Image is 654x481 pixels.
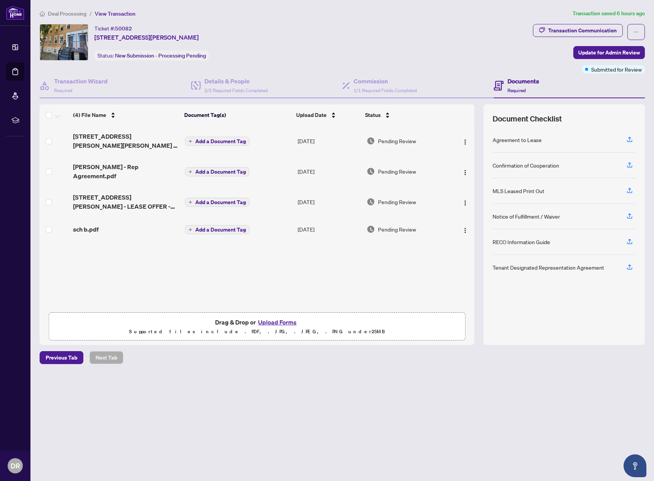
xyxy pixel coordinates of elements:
button: Add a Document Tag [185,198,249,207]
span: Pending Review [378,225,416,233]
span: DR [11,460,20,471]
h4: Documents [507,77,539,86]
img: Document Status [367,198,375,206]
span: Deal Processing [48,10,86,17]
span: 1/1 Required Fields Completed [354,88,417,93]
span: Pending Review [378,198,416,206]
span: home [40,11,45,16]
p: Supported files include .PDF, .JPG, .JPEG, .PNG under 25 MB [54,327,460,336]
button: Update for Admin Review [573,46,645,59]
span: Add a Document Tag [195,200,246,205]
span: Drag & Drop orUpload FormsSupported files include .PDF, .JPG, .JPEG, .PNG under25MB [49,313,465,341]
th: Document Tag(s) [181,104,294,126]
button: Add a Document Tag [185,136,249,146]
button: Next Tab [89,351,123,364]
button: Add a Document Tag [185,225,249,234]
span: Required [54,88,72,93]
span: [STREET_ADDRESS][PERSON_NAME] - LEASE OFFER - Revised 1.pdf [73,193,179,211]
div: Agreement to Lease [493,136,542,144]
button: Add a Document Tag [185,225,249,235]
span: Add a Document Tag [195,227,246,232]
button: Add a Document Tag [185,197,249,207]
span: Required [507,88,526,93]
span: New Submission - Processing Pending [115,52,206,59]
span: sch b.pdf [73,225,99,234]
img: Logo [462,200,468,206]
div: Transaction Communication [548,24,617,37]
span: Drag & Drop or [215,317,299,327]
span: 2/2 Required Fields Completed [204,88,268,93]
td: [DATE] [295,217,364,241]
span: plus [188,200,192,204]
span: Submitted for Review [591,65,642,74]
div: Tenant Designated Representation Agreement [493,263,604,272]
h4: Details & People [204,77,268,86]
span: 50082 [115,25,132,32]
span: Pending Review [378,167,416,176]
td: [DATE] [295,156,364,187]
img: Logo [462,227,468,233]
span: Document Checklist [493,113,562,124]
img: Document Status [367,225,375,233]
div: Confirmation of Cooperation [493,161,559,169]
span: Add a Document Tag [195,169,246,174]
div: Notice of Fulfillment / Waiver [493,212,560,221]
span: View Transaction [95,10,136,17]
span: ellipsis [633,29,639,35]
span: [PERSON_NAME] - Rep Agreement.pdf [73,162,179,181]
td: [DATE] [295,126,364,156]
span: plus [188,170,192,174]
span: plus [188,228,192,232]
th: (4) File Name [70,104,181,126]
button: Logo [459,135,471,147]
span: [STREET_ADDRESS][PERSON_NAME][PERSON_NAME] - LEASE OFFER - Completed.pdf [73,132,179,150]
img: Document Status [367,137,375,145]
li: / [89,9,92,18]
button: Logo [459,223,471,235]
span: plus [188,139,192,143]
button: Add a Document Tag [185,167,249,177]
button: Previous Tab [40,351,83,364]
img: Logo [462,169,468,176]
td: [DATE] [295,187,364,217]
h4: Commission [354,77,417,86]
span: Pending Review [378,137,416,145]
th: Upload Date [293,104,362,126]
button: Logo [459,196,471,208]
span: Status [365,111,381,119]
button: Add a Document Tag [185,167,249,176]
span: [STREET_ADDRESS][PERSON_NAME] [94,33,199,42]
img: logo [6,6,24,20]
img: IMG-E12208519_1.jpg [40,24,88,60]
span: Add a Document Tag [195,139,246,144]
div: Status: [94,50,209,61]
div: Ticket #: [94,24,132,33]
button: Logo [459,165,471,177]
span: Update for Admin Review [578,46,640,59]
div: MLS Leased Print Out [493,187,544,195]
article: Transaction saved 6 hours ago [573,9,645,18]
th: Status [362,104,448,126]
img: Document Status [367,167,375,176]
span: Upload Date [296,111,327,119]
button: Upload Forms [256,317,299,327]
button: Transaction Communication [533,24,623,37]
img: Logo [462,139,468,145]
span: Previous Tab [46,352,77,364]
h4: Transaction Wizard [54,77,108,86]
button: Open asap [624,454,646,477]
div: RECO Information Guide [493,238,550,246]
button: Add a Document Tag [185,137,249,146]
span: (4) File Name [73,111,106,119]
